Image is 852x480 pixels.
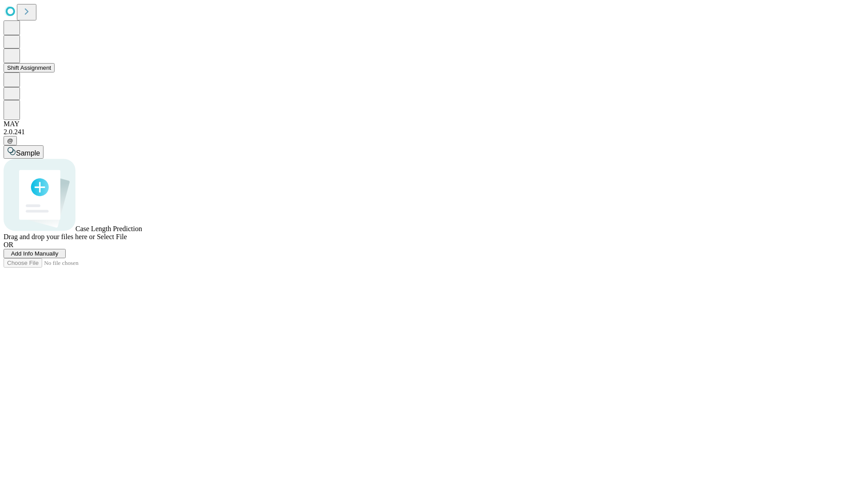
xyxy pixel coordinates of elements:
[97,233,127,240] span: Select File
[4,241,13,248] span: OR
[4,128,848,136] div: 2.0.241
[4,249,66,258] button: Add Info Manually
[16,149,40,157] span: Sample
[4,145,43,159] button: Sample
[11,250,59,257] span: Add Info Manually
[7,137,13,144] span: @
[75,225,142,232] span: Case Length Prediction
[4,136,17,145] button: @
[4,120,848,128] div: MAY
[4,233,95,240] span: Drag and drop your files here or
[4,63,55,72] button: Shift Assignment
